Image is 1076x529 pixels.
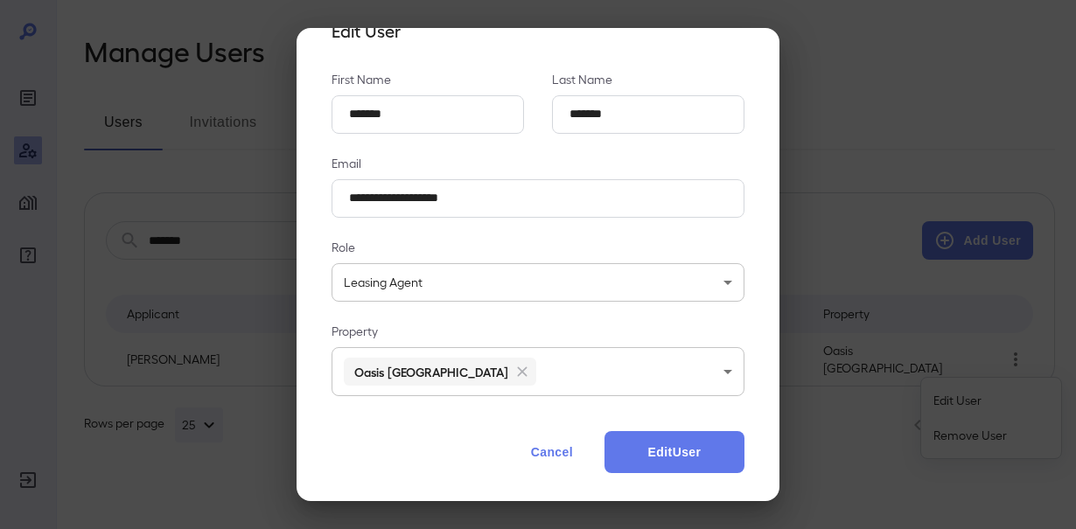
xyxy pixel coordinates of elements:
[332,239,744,256] p: Role
[332,263,744,302] div: Leasing Agent
[332,71,524,88] p: First Name
[604,431,744,473] button: EditUser
[514,431,590,473] button: Cancel
[332,19,744,43] h4: Edit User
[332,323,744,340] p: Property
[332,155,744,172] p: Email
[354,363,508,380] h6: Oasis [GEOGRAPHIC_DATA]
[552,71,744,88] p: Last Name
